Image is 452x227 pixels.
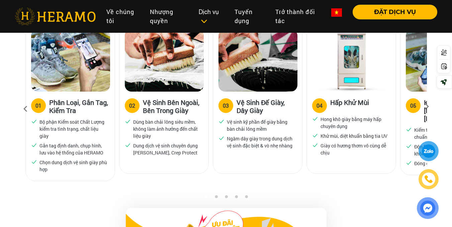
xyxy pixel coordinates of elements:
[420,170,438,188] a: phone-icon
[312,29,391,92] img: Heramo quy trinh ve sinh hap khu mui giay bang may hap uv
[49,98,109,114] h3: Phân Loại, Gắn Tag, Kiểm Tra
[213,195,219,202] button: 2
[237,98,297,114] h3: Vệ Sinh Đế Giày, Dây Giày
[347,9,437,15] a: ĐẶT DỊCH VỤ
[31,29,110,92] img: Heramo quy trinh ve sinh giay phan loai gan tag kiem tra
[223,195,230,202] button: 3
[35,102,41,110] div: 01
[424,175,433,184] img: phone-icon
[218,135,224,141] img: checked.svg
[143,98,203,114] h3: Vệ Sinh Bên Ngoài, Bên Trong Giày
[133,118,201,139] p: Dùng bàn chải lông siêu mềm, không làm ảnh hưởng đến chất liệu giày
[223,102,229,110] div: 03
[101,5,145,28] a: Về chúng tôi
[229,5,270,28] a: Tuyển dụng
[331,8,342,17] img: vn-flag.png
[218,118,224,124] img: checked.svg
[312,132,318,138] img: checked.svg
[312,142,318,148] img: checked.svg
[317,102,323,110] div: 04
[125,29,204,92] img: Heramo quy trinh ve sinh giay ben ngoai ben trong
[227,118,294,132] p: Vệ sinh kỹ phần đế giày bằng bàn chải lông mềm
[406,143,412,149] img: checked.svg
[406,126,412,132] img: checked.svg
[233,195,240,202] button: 4
[218,29,297,92] img: Heramo quy trinh ve sinh de giay day giay
[199,7,224,25] div: Dịch vụ
[203,195,209,202] button: 1
[330,98,369,112] h3: Hấp Khử Mùi
[125,118,131,124] img: checked.svg
[406,160,412,166] img: checked.svg
[31,142,37,148] img: checked.svg
[125,142,131,148] img: checked.svg
[15,8,96,25] img: heramo-logo.png
[200,18,207,25] img: subToggleIcon
[321,142,388,156] p: Giày có hương thơm vô cùng dễ chịu
[39,142,107,156] p: Gắn tag định danh, chụp hình, lưu vào hệ thống của HERAMO
[39,159,107,173] p: Chọn dung dịch vệ sinh giày phù hợp
[410,102,416,110] div: 05
[353,5,437,19] button: ĐẶT DỊCH VỤ
[227,135,294,149] p: Ngâm dây giày trong dung dịch vệ sinh đặc biệt & vò nhẹ nhàng
[321,132,387,139] p: Khử mùi, diệt khuẩn bằng tia UV
[270,5,326,28] a: Trở thành đối tác
[133,142,201,156] p: Dung dịch vệ sinh chuyên dụng [PERSON_NAME], Crep Protect
[321,116,388,130] p: Hong khô giày bằng máy hấp chuyên dụng
[312,116,318,122] img: checked.svg
[145,5,193,28] a: Nhượng quyền
[31,159,37,165] img: checked.svg
[31,118,37,124] img: checked.svg
[129,102,135,110] div: 02
[39,118,107,139] p: Bộ phận Kiểm soát Chất Lượng kiểm tra tình trạng, chất liệu giày
[243,195,250,202] button: 5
